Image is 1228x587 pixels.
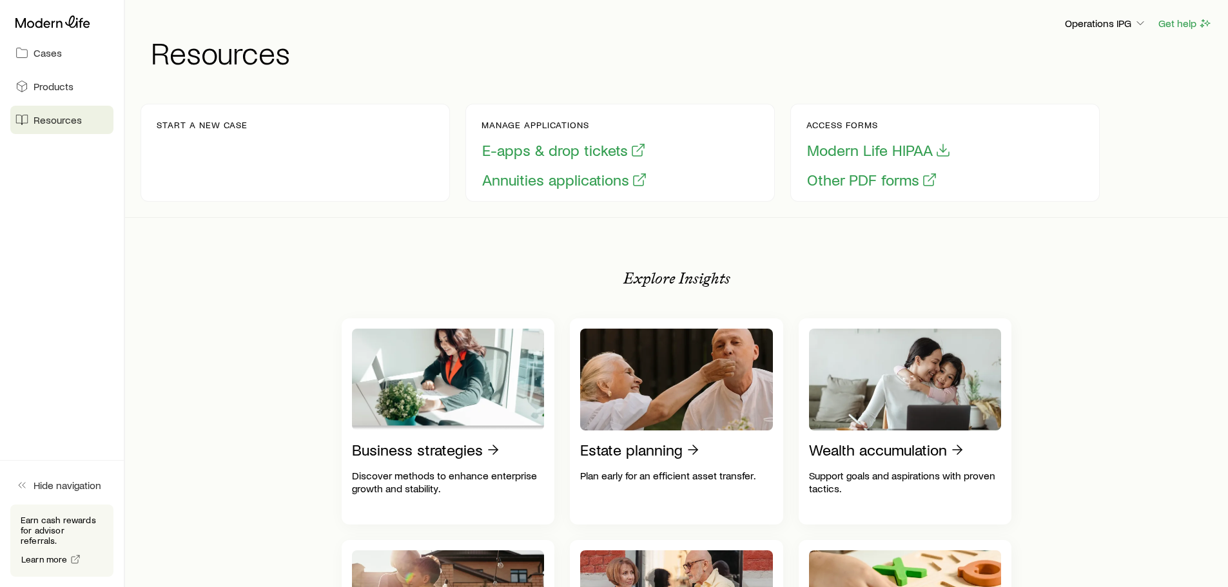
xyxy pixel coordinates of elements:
span: Products [34,80,73,93]
p: Earn cash rewards for advisor referrals. [21,515,103,546]
button: Operations IPG [1064,16,1147,32]
p: Plan early for an efficient asset transfer. [580,469,773,482]
p: Support goals and aspirations with proven tactics. [809,469,1002,495]
a: Wealth accumulationSupport goals and aspirations with proven tactics. [799,318,1012,524]
img: Wealth accumulation [809,329,1002,430]
button: Get help [1158,16,1213,31]
div: Earn cash rewards for advisor referrals.Learn more [10,505,113,577]
p: Discover methods to enhance enterprise growth and stability. [352,469,545,495]
p: Manage applications [482,120,648,130]
h1: Resources [151,37,1213,68]
span: Cases [34,46,62,59]
a: Cases [10,39,113,67]
span: Hide navigation [34,479,101,492]
button: E-apps & drop tickets [482,140,647,160]
p: Start a new case [157,120,248,130]
button: Annuities applications [482,170,648,190]
p: Wealth accumulation [809,441,947,459]
img: Business strategies [352,329,545,430]
p: Business strategies [352,441,483,459]
span: Resources [34,113,82,126]
button: Modern Life HIPAA [806,140,951,160]
p: Explore Insights [623,269,730,287]
p: Estate planning [580,441,683,459]
button: Hide navigation [10,471,113,499]
button: Other PDF forms [806,170,938,190]
a: Estate planningPlan early for an efficient asset transfer. [570,318,783,524]
a: Business strategiesDiscover methods to enhance enterprise growth and stability. [342,318,555,524]
img: Estate planning [580,329,773,430]
span: Learn more [21,555,68,564]
a: Products [10,72,113,101]
a: Resources [10,106,113,134]
p: Operations IPG [1065,17,1147,30]
p: Access forms [806,120,951,130]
